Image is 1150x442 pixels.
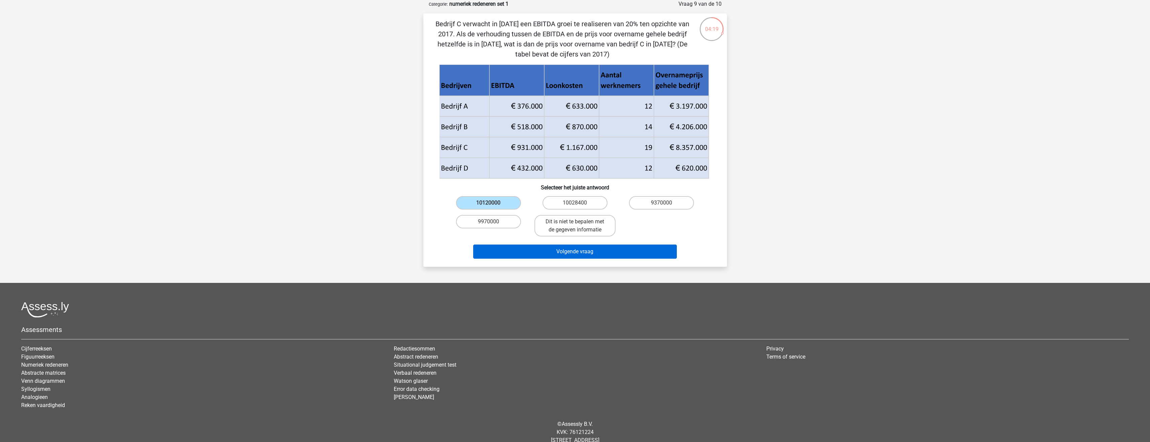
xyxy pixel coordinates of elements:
[449,1,509,7] strong: numeriek redeneren set 1
[534,215,616,236] label: Dit is niet te bepalen met de gegeven informatie
[21,378,65,384] a: Venn diagrammen
[629,196,694,210] label: 9370000
[394,386,440,392] a: Error data checking
[21,326,1129,334] h5: Assessments
[699,16,724,33] div: 04:19
[21,394,48,400] a: Analogieen
[21,345,52,352] a: Cijferreeksen
[394,362,456,368] a: Situational judgement test
[434,19,691,59] p: Bedrijf C verwacht in [DATE] een EBITDA groei te realiseren van 20% ten opzichte van 2017. Als de...
[394,370,437,376] a: Verbaal redeneren
[21,354,55,360] a: Figuurreeksen
[766,345,784,352] a: Privacy
[473,245,677,259] button: Volgende vraag
[21,386,50,392] a: Syllogismen
[429,2,448,7] small: Categorie:
[456,215,521,228] label: 9970000
[543,196,607,210] label: 10028400
[21,402,65,408] a: Reken vaardigheid
[21,370,66,376] a: Abstracte matrices
[21,302,69,318] img: Assessly logo
[766,354,805,360] a: Terms of service
[434,179,716,191] h6: Selecteer het juiste antwoord
[21,362,68,368] a: Numeriek redeneren
[394,345,435,352] a: Redactiesommen
[562,421,593,427] a: Assessly B.V.
[456,196,521,210] label: 10120000
[394,378,428,384] a: Watson glaser
[394,394,434,400] a: [PERSON_NAME]
[394,354,438,360] a: Abstract redeneren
